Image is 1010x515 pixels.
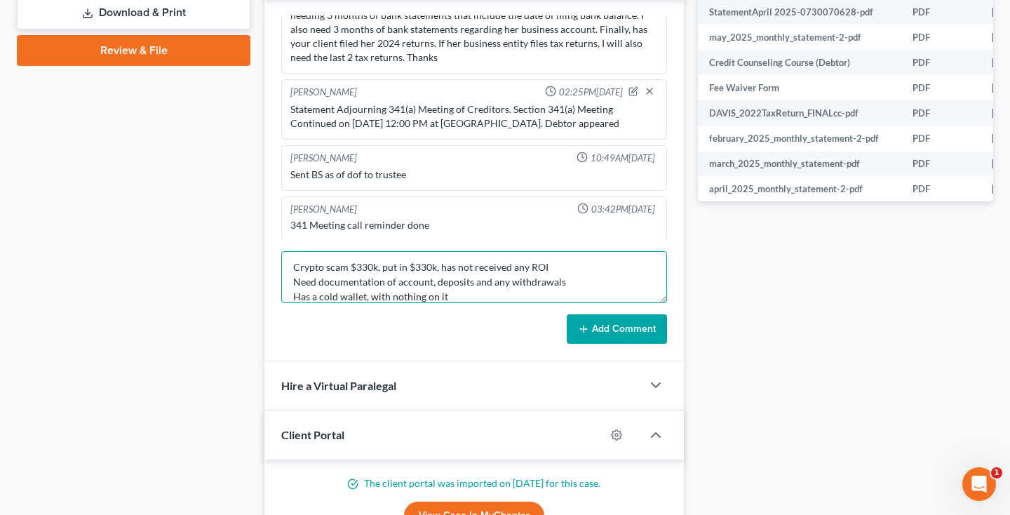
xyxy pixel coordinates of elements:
button: Add Comment [567,314,667,344]
span: 02:25PM[DATE] [559,86,623,99]
td: DAVIS_2022TaxReturn_FINALcc-pdf [698,100,901,126]
span: Hire a Virtual Paralegal [281,379,396,392]
div: 341 Meeting call reminder done [290,218,658,232]
div: [PERSON_NAME] [290,152,357,165]
span: Client Portal [281,428,344,441]
td: PDF [901,152,981,177]
div: [PERSON_NAME] [290,203,357,216]
td: PDF [901,177,981,202]
iframe: Intercom live chat [962,467,996,501]
td: PDF [901,25,981,50]
p: The client portal was imported on [DATE] for this case. [281,476,667,490]
td: february_2025_monthly_statement-2-pdf [698,126,901,152]
span: 1 [991,467,1002,479]
span: 10:49AM[DATE] [591,152,655,165]
a: Review & File [17,35,250,66]
td: Credit Counseling Course (Debtor) [698,50,901,75]
td: Fee Waiver Form [698,75,901,100]
td: PDF [901,50,981,75]
div: Statement Adjourning 341(a) Meeting of Creditors. Section 341(a) Meeting Continued on [DATE] 12:0... [290,102,658,131]
td: PDF [901,75,981,100]
div: [PERSON_NAME] [290,86,357,100]
div: Sent BS as of dof to trustee [290,168,658,182]
span: 03:42PM[DATE] [591,203,655,216]
td: march_2025_monthly_statement-pdf [698,152,901,177]
td: april_2025_monthly_statement-2-pdf [698,177,901,202]
td: PDF [901,126,981,152]
td: may_2025_monthly_statement-2-pdf [698,25,901,50]
td: PDF [901,100,981,126]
